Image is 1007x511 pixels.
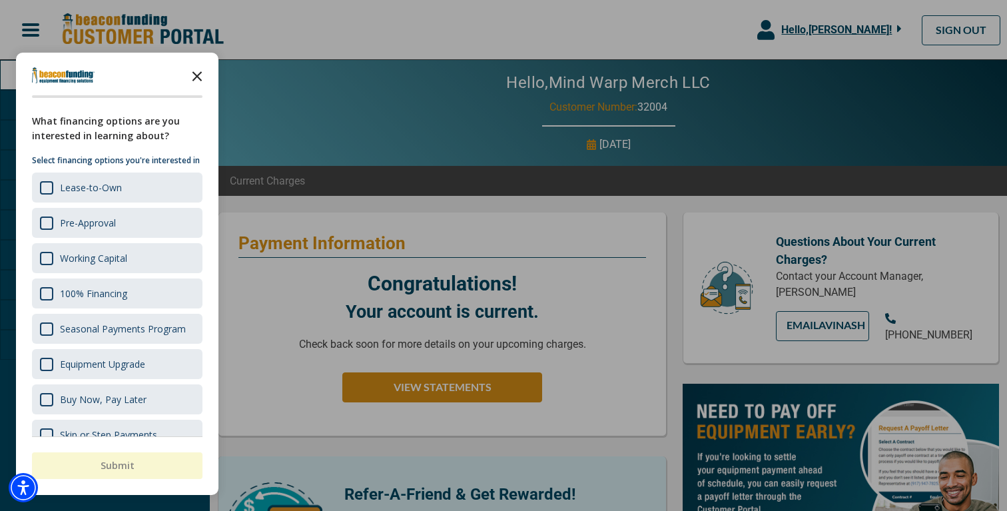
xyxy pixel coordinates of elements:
button: Close the survey [184,62,210,89]
div: Working Capital [60,252,127,264]
div: Lease-to-Own [60,181,122,194]
div: Skip or Step Payments [32,420,202,450]
div: Equipment Upgrade [60,358,145,370]
div: 100% Financing [60,287,127,300]
button: Submit [32,452,202,479]
div: Accessibility Menu [9,473,38,502]
div: What financing options are you interested in learning about? [32,114,202,143]
div: Seasonal Payments Program [60,322,186,335]
div: Seasonal Payments Program [32,314,202,344]
div: Pre-Approval [60,217,116,229]
div: Skip or Step Payments [60,428,157,441]
img: Company logo [32,67,95,83]
div: Lease-to-Own [32,173,202,203]
p: Select financing options you're interested in [32,154,202,167]
div: 100% Financing [32,278,202,308]
div: Buy Now, Pay Later [60,393,147,406]
div: Working Capital [32,243,202,273]
div: Pre-Approval [32,208,202,238]
div: Survey [16,53,218,495]
div: Equipment Upgrade [32,349,202,379]
div: Buy Now, Pay Later [32,384,202,414]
